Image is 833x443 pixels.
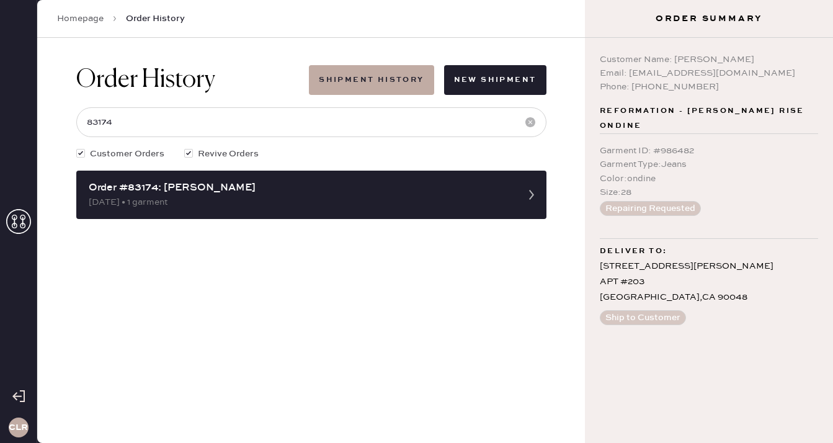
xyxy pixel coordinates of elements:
[600,310,686,325] button: Ship to Customer
[126,12,185,25] span: Order History
[600,244,667,259] span: Deliver to:
[600,172,818,186] div: Color : ondine
[600,144,818,158] div: Garment ID : # 986482
[600,80,818,94] div: Phone: [PHONE_NUMBER]
[76,107,546,137] input: Search by order number, customer name, email or phone number
[600,104,818,133] span: Reformation - [PERSON_NAME] RISE ondine
[585,12,833,25] h3: Order Summary
[309,65,434,95] button: Shipment History
[774,387,827,441] iframe: Front Chat
[600,53,818,66] div: Customer Name: [PERSON_NAME]
[600,186,818,199] div: Size : 28
[600,158,818,171] div: Garment Type : Jeans
[89,195,512,209] div: [DATE] • 1 garment
[9,423,28,432] h3: CLR
[76,65,215,95] h1: Order History
[444,65,546,95] button: New Shipment
[600,259,818,306] div: [STREET_ADDRESS][PERSON_NAME] APT #203 [GEOGRAPHIC_DATA] , CA 90048
[198,147,259,161] span: Revive Orders
[600,201,701,216] button: Repairing Requested
[89,181,512,195] div: Order #83174: [PERSON_NAME]
[600,66,818,80] div: Email: [EMAIL_ADDRESS][DOMAIN_NAME]
[90,147,164,161] span: Customer Orders
[57,12,104,25] a: Homepage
